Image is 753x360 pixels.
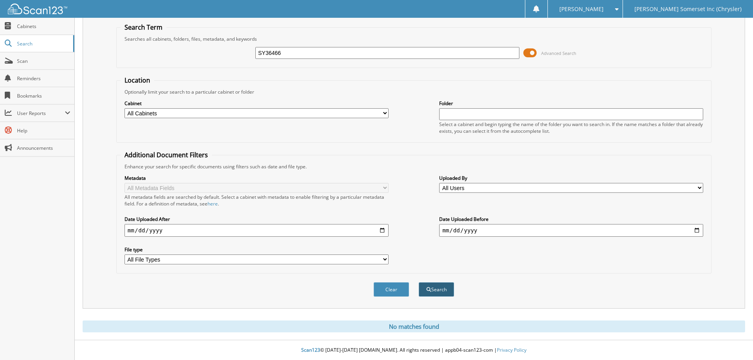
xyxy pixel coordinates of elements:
input: start [125,224,389,237]
label: Date Uploaded After [125,216,389,222]
span: Cabinets [17,23,70,30]
label: Date Uploaded Before [439,216,703,222]
span: [PERSON_NAME] [559,7,604,11]
button: Search [419,282,454,297]
legend: Search Term [121,23,166,32]
img: scan123-logo-white.svg [8,4,67,14]
label: Uploaded By [439,175,703,181]
label: File type [125,246,389,253]
a: here [208,200,218,207]
legend: Location [121,76,154,85]
span: Search [17,40,69,47]
a: Privacy Policy [497,347,527,353]
div: Searches all cabinets, folders, files, metadata, and keywords [121,36,707,42]
span: Bookmarks [17,92,70,99]
div: No matches found [83,320,745,332]
span: Advanced Search [541,50,576,56]
div: All metadata fields are searched by default. Select a cabinet with metadata to enable filtering b... [125,194,389,207]
div: © [DATE]-[DATE] [DOMAIN_NAME]. All rights reserved | appb04-scan123-com | [75,341,753,360]
legend: Additional Document Filters [121,151,212,159]
div: Select a cabinet and begin typing the name of the folder you want to search in. If the name match... [439,121,703,134]
input: end [439,224,703,237]
span: [PERSON_NAME] Somerset Inc (Chrysler) [634,7,742,11]
div: Optionally limit your search to a particular cabinet or folder [121,89,707,95]
span: Scan [17,58,70,64]
span: Reminders [17,75,70,82]
label: Metadata [125,175,389,181]
span: Scan123 [301,347,320,353]
span: Help [17,127,70,134]
div: Enhance your search for specific documents using filters such as date and file type. [121,163,707,170]
label: Folder [439,100,703,107]
span: Announcements [17,145,70,151]
label: Cabinet [125,100,389,107]
button: Clear [374,282,409,297]
span: User Reports [17,110,65,117]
